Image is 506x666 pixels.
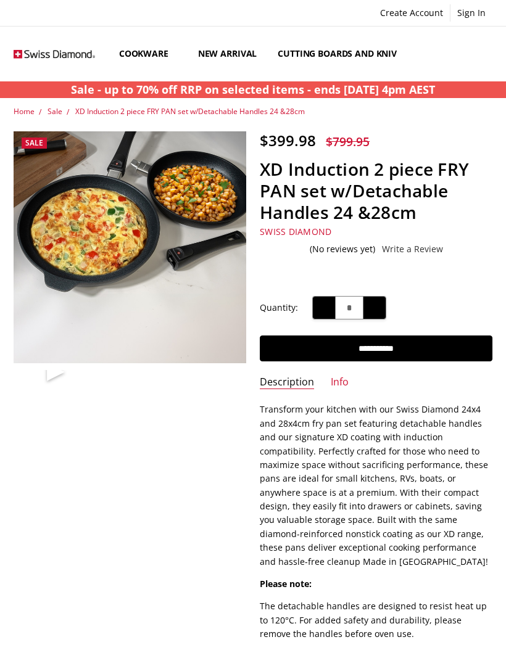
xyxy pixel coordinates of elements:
[14,38,94,70] img: Free Shipping On Every Order
[48,106,62,117] a: Sale
[14,106,35,117] a: Home
[260,226,331,237] a: Swiss Diamond
[373,4,450,22] a: Create Account
[25,138,43,148] span: Sale
[40,369,41,371] img: XD Induction 2 piece FRY PAN set w/Detachable Handles 24 &28cm
[326,133,370,150] span: $799.95
[267,27,426,81] a: Cutting boards and knives
[260,301,298,314] label: Quantity:
[450,4,492,22] a: Sign In
[260,599,492,641] p: The detachable handles are designed to resist heat up to 120°C. For added safety and durability, ...
[260,130,316,150] span: $399.98
[260,403,492,569] p: Transform your kitchen with our Swiss Diamond 24x4 and 28x4cm fry pan set featuring detachable ha...
[109,27,188,81] a: Cookware
[310,244,375,254] span: (No reviews yet)
[260,578,312,590] strong: Please note:
[260,376,314,390] a: Description
[260,158,492,223] h1: XD Induction 2 piece FRY PAN set w/Detachable Handles 24 &28cm
[188,27,267,81] a: New arrival
[331,376,349,390] a: Info
[382,244,443,254] a: Write a Review
[14,131,246,363] img: XD Induction 2 piece FRY PAN set w/Detachable Handles 24 &28cm
[75,106,305,117] a: XD Induction 2 piece FRY PAN set w/Detachable Handles 24 &28cm
[44,369,45,371] img: XD Induction 2 piece FRY PAN set w/Detachable Handles 24 &28cm
[71,82,435,97] strong: Sale - up to 70% off RRP on selected items - ends [DATE] 4pm AEST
